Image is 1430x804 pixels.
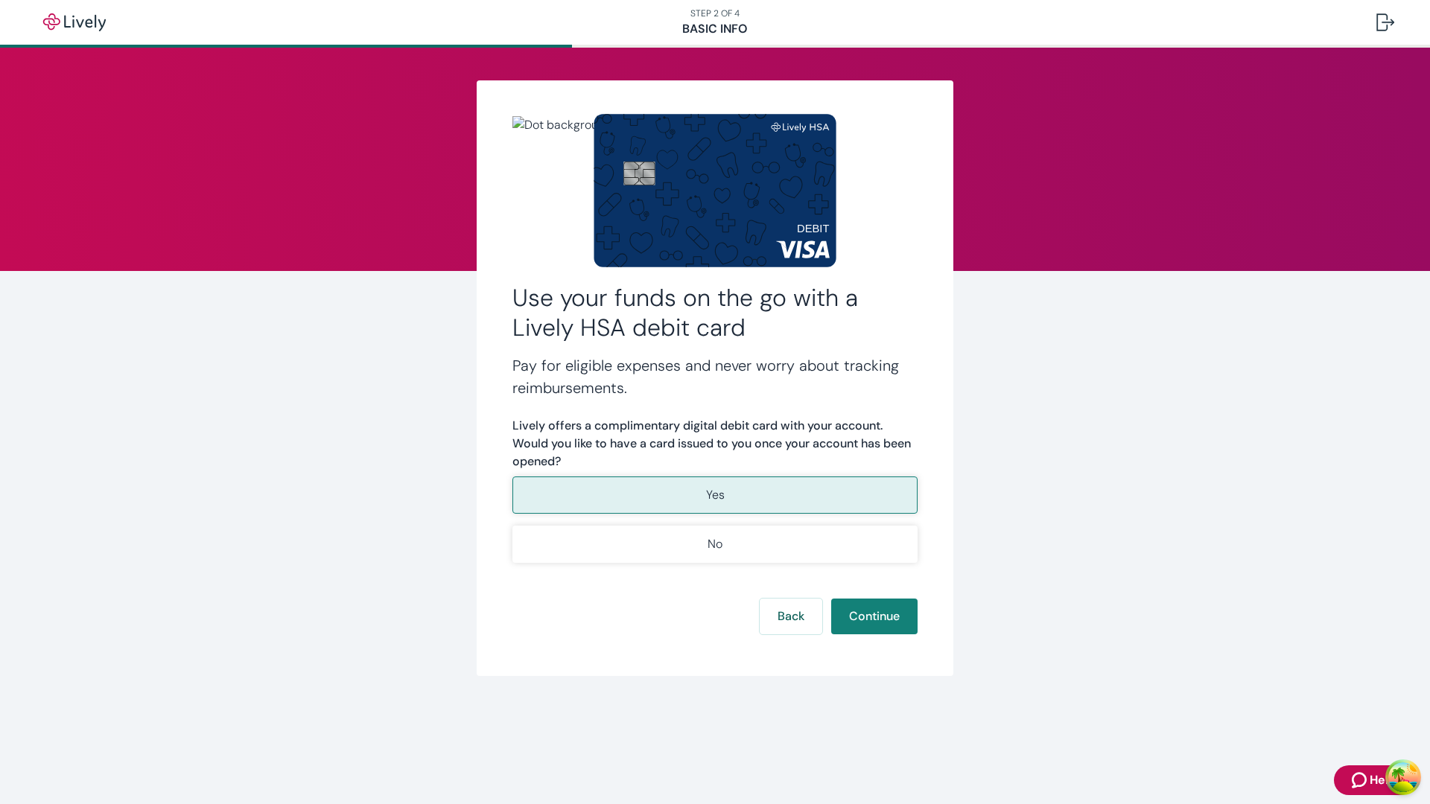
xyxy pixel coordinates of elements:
img: Debit card [594,114,836,267]
span: Help [1370,771,1396,789]
p: No [708,535,722,553]
img: Lively [33,13,116,31]
img: Dot background [512,116,918,265]
h4: Pay for eligible expenses and never worry about tracking reimbursements. [512,354,918,399]
svg: Zendesk support icon [1352,771,1370,789]
button: Zendesk support iconHelp [1334,765,1414,795]
button: Continue [831,599,918,634]
label: Lively offers a complimentary digital debit card with your account. Would you like to have a card... [512,417,918,470]
p: Yes [706,486,725,504]
button: Log out [1364,4,1406,40]
h2: Use your funds on the go with a Lively HSA debit card [512,283,918,342]
button: No [512,526,918,563]
button: Yes [512,476,918,514]
button: Open Tanstack query devtools [1388,762,1418,792]
button: Back [760,599,822,634]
